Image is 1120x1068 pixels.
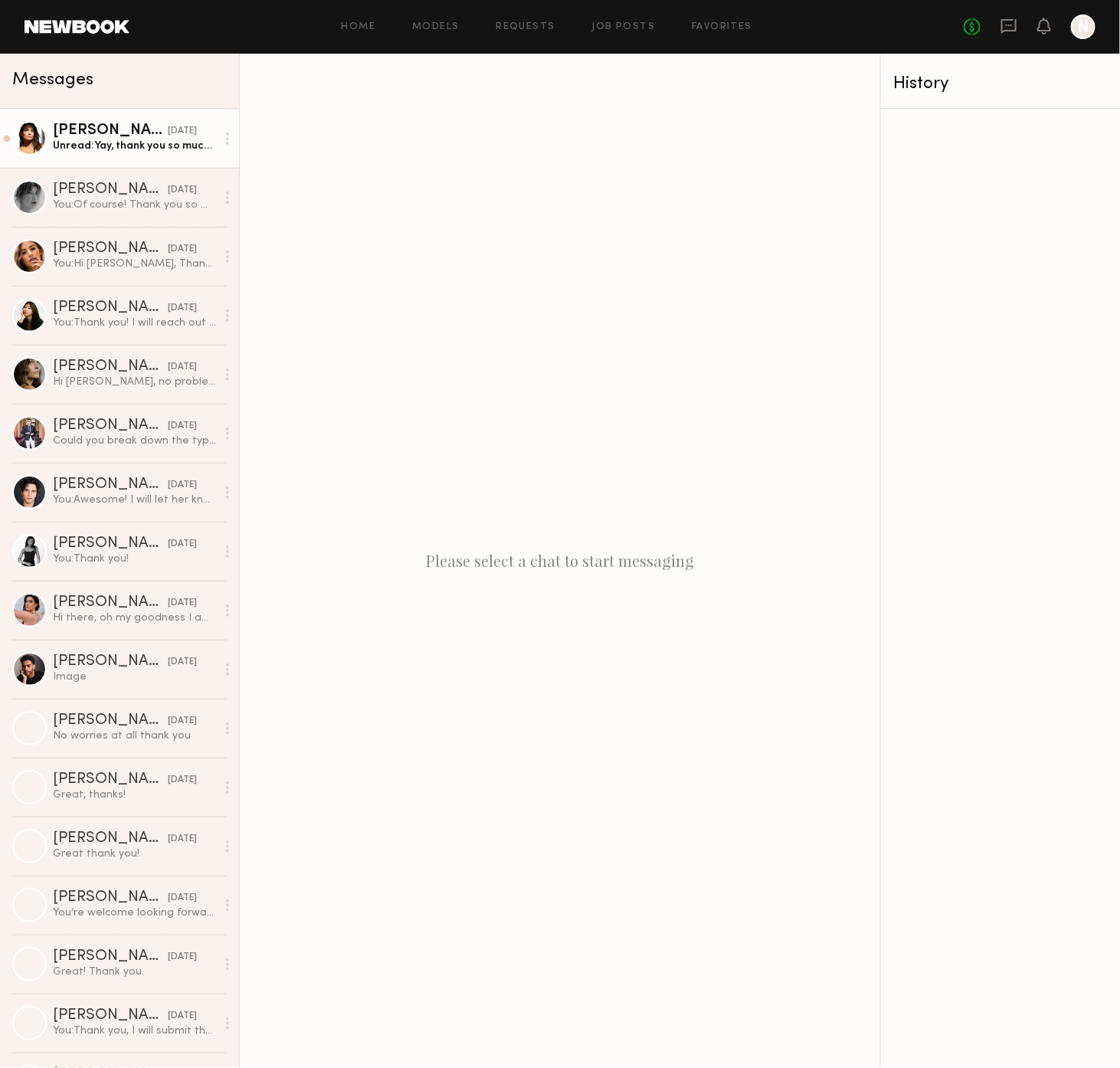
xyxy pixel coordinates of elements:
[240,54,880,1068] div: Please select a chat to start messaging
[342,22,376,32] a: Home
[53,949,168,965] div: [PERSON_NAME]
[53,241,168,257] div: [PERSON_NAME]
[53,788,216,802] div: Great, thanks!
[53,434,216,448] div: Could you break down the typical day rates?
[53,831,168,847] div: [PERSON_NAME]
[53,418,168,434] div: [PERSON_NAME]
[53,139,216,153] div: Unread: Yay, thank you so much for having me back! It’s always such a fun day on set!✨
[168,950,197,965] div: [DATE]
[168,832,197,847] div: [DATE]
[168,478,197,493] div: [DATE]
[168,773,197,788] div: [DATE]
[53,316,216,330] div: You: Thank you! I will reach out again soon.
[53,536,168,552] div: [PERSON_NAME]
[168,891,197,906] div: [DATE]
[53,477,168,493] div: [PERSON_NAME]
[168,124,197,139] div: [DATE]
[53,713,168,729] div: [PERSON_NAME]
[168,714,197,729] div: [DATE]
[168,596,197,611] div: [DATE]
[168,537,197,552] div: [DATE]
[168,655,197,670] div: [DATE]
[168,183,197,198] div: [DATE]
[53,493,216,507] div: You: Awesome! I will let her know.
[53,300,168,316] div: [PERSON_NAME]
[893,75,1108,93] div: History
[53,611,216,625] div: Hi there, oh my goodness I am so sorry. Unfortunately I was shooting in [GEOGRAPHIC_DATA] and I c...
[53,890,168,906] div: [PERSON_NAME]
[53,375,216,389] div: Hi [PERSON_NAME], no problem [EMAIL_ADDRESS][PERSON_NAME][DOMAIN_NAME] [PHONE_NUMBER] I would rat...
[53,1008,168,1024] div: [PERSON_NAME]
[53,965,216,979] div: Great! Thank you.
[692,22,752,32] a: Favorites
[53,670,216,684] div: Image
[496,22,555,32] a: Requests
[53,729,216,743] div: No worries at all thank you
[53,123,168,139] div: [PERSON_NAME]
[168,360,197,375] div: [DATE]
[168,1009,197,1024] div: [DATE]
[53,772,168,788] div: [PERSON_NAME]
[53,847,216,861] div: Great thank you!
[1071,15,1095,39] a: N
[53,654,168,670] div: [PERSON_NAME]
[53,595,168,611] div: [PERSON_NAME]
[168,242,197,257] div: [DATE]
[53,359,168,375] div: [PERSON_NAME]
[412,22,459,32] a: Models
[168,419,197,434] div: [DATE]
[592,22,656,32] a: Job Posts
[53,198,216,212] div: You: Of course! Thank you so much!
[53,257,216,271] div: You: Hi [PERSON_NAME], Thank you so much for your flexibility and for sharing your availability! ...
[53,1024,216,1038] div: You: Thank you, I will submit these!
[168,301,197,316] div: [DATE]
[53,552,216,566] div: You: Thank you!
[53,906,216,920] div: You’re welcome looking forward to opportunity to work with you all. [GEOGRAPHIC_DATA]
[12,71,93,89] span: Messages
[53,182,168,198] div: [PERSON_NAME]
